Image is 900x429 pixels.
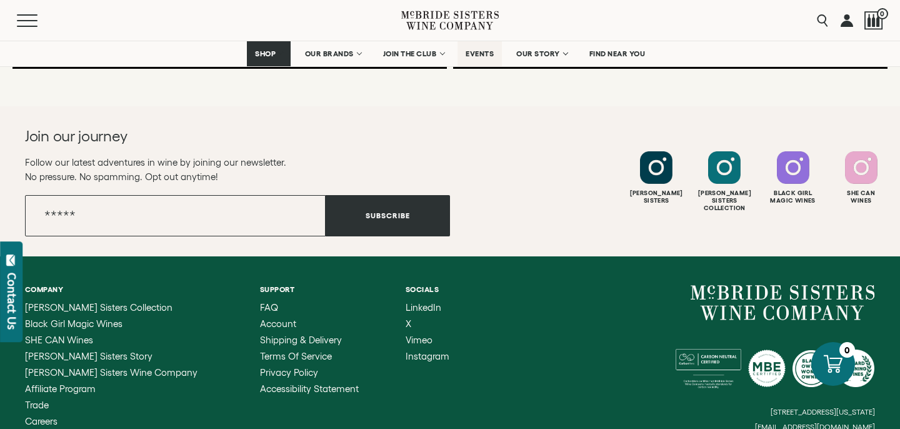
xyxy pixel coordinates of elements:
span: FAQ [260,302,278,313]
span: OUR STORY [516,49,560,58]
span: Careers [25,416,57,426]
span: Account [260,318,296,329]
div: [PERSON_NAME] Sisters Collection [692,189,757,212]
div: 0 [839,342,855,358]
a: SHOP [247,41,291,66]
span: Privacy Policy [260,367,318,378]
a: LinkedIn [406,303,449,313]
div: She Can Wines [829,189,894,204]
span: Trade [25,400,49,410]
a: FIND NEAR YOU [581,41,654,66]
span: LinkedIn [406,302,441,313]
a: OUR BRANDS [297,41,369,66]
a: EVENTS [457,41,502,66]
a: Account [260,319,359,329]
a: Careers [25,416,213,426]
a: SHE CAN Wines [25,335,213,345]
a: McBride Sisters Collection [25,303,213,313]
span: Accessibility Statement [260,383,359,394]
span: [PERSON_NAME] Sisters Story [25,351,152,361]
div: Contact Us [6,273,18,330]
span: X [406,318,411,329]
span: 0 [877,8,888,19]
a: Instagram [406,351,449,361]
span: JOIN THE CLUB [383,49,437,58]
span: FIND NEAR YOU [589,49,646,58]
a: McBride Sisters Wine Company [25,368,213,378]
a: McBride Sisters Wine Company [691,285,875,320]
div: [PERSON_NAME] Sisters [624,189,689,204]
a: OUR STORY [508,41,575,66]
span: EVENTS [466,49,494,58]
a: Trade [25,400,213,410]
a: Affiliate Program [25,384,213,394]
a: Terms of Service [260,351,359,361]
span: OUR BRANDS [305,49,354,58]
a: X [406,319,449,329]
span: [PERSON_NAME] Sisters Wine Company [25,367,197,378]
span: Vimeo [406,335,432,345]
a: Follow McBride Sisters Collection on Instagram [PERSON_NAME] SistersCollection [692,151,757,212]
button: Mobile Menu Trigger [17,14,62,27]
span: Shipping & Delivery [260,335,342,345]
a: Privacy Policy [260,368,359,378]
a: Follow McBride Sisters on Instagram [PERSON_NAME]Sisters [624,151,689,204]
input: Email [25,195,326,236]
small: [STREET_ADDRESS][US_STATE] [771,408,875,416]
a: JOIN THE CLUB [375,41,452,66]
button: Subscribe [326,195,450,236]
span: Black Girl Magic Wines [25,318,122,329]
p: Follow our latest adventures in wine by joining our newsletter. No pressure. No spamming. Opt out... [25,155,450,184]
h2: Join our journey [25,126,407,146]
div: Black Girl Magic Wines [761,189,826,204]
span: Affiliate Program [25,383,96,394]
span: Terms of Service [260,351,332,361]
a: Accessibility Statement [260,384,359,394]
span: SHE CAN Wines [25,335,93,345]
a: Follow SHE CAN Wines on Instagram She CanWines [829,151,894,204]
span: [PERSON_NAME] Sisters Collection [25,302,172,313]
span: SHOP [255,49,276,58]
a: Vimeo [406,335,449,345]
a: FAQ [260,303,359,313]
a: McBride Sisters Story [25,351,213,361]
a: Black Girl Magic Wines [25,319,213,329]
a: Shipping & Delivery [260,335,359,345]
a: Follow Black Girl Magic Wines on Instagram Black GirlMagic Wines [761,151,826,204]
